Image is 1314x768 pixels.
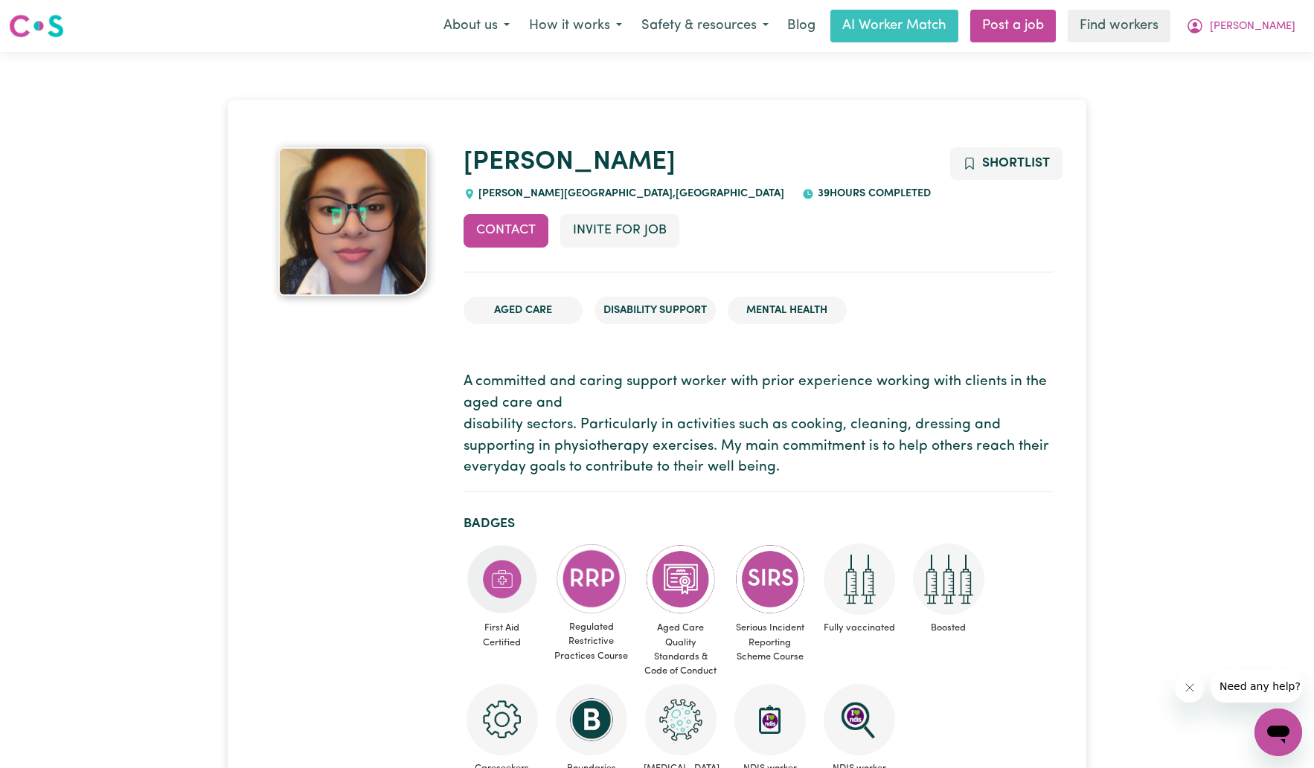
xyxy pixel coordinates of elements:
button: Add to shortlist [950,147,1063,180]
a: Blog [778,10,824,42]
a: Gaby Kathy's profile picture' [260,147,445,296]
a: AI Worker Match [830,10,958,42]
li: Aged Care [464,297,583,325]
iframe: Message from company [1211,670,1302,703]
li: Mental Health [728,297,847,325]
span: Serious Incident Reporting Scheme Course [731,615,809,670]
a: Post a job [970,10,1056,42]
a: [PERSON_NAME] [464,149,676,175]
img: CS Academy: Boundaries in care and support work course completed [556,684,627,755]
h2: Badges [464,516,1054,532]
button: Invite for Job [560,214,679,247]
img: Gaby Kathy [278,147,427,296]
iframe: Close message [1175,673,1205,703]
li: Disability Support [594,297,716,325]
button: My Account [1176,10,1305,42]
span: [PERSON_NAME][GEOGRAPHIC_DATA] , [GEOGRAPHIC_DATA] [475,188,785,199]
img: NDIS Worker Screening Verified [824,684,895,755]
button: How it works [519,10,632,42]
a: Careseekers logo [9,9,64,43]
button: Contact [464,214,548,247]
img: CS Academy: Regulated Restrictive Practices course completed [556,543,627,614]
a: Find workers [1068,10,1170,42]
img: Care and support worker has completed First Aid Certification [467,543,538,615]
iframe: Button to launch messaging window [1254,709,1302,756]
img: Careseekers logo [9,13,64,39]
span: Regulated Restrictive Practices Course [553,614,630,669]
p: A committed and caring support worker with prior experience working with clients in the aged care... [464,372,1054,479]
img: Care and support worker has received booster dose of COVID-19 vaccination [913,543,984,615]
img: CS Academy: Introduction to NDIS Worker Training course completed [734,684,806,755]
span: Shortlist [982,157,1050,170]
span: 39 hours completed [814,188,931,199]
img: CS Academy: Aged Care Quality Standards & Code of Conduct course completed [645,543,717,615]
button: Safety & resources [632,10,778,42]
button: About us [434,10,519,42]
img: CS Academy: COVID-19 Infection Control Training course completed [645,684,717,755]
span: Boosted [910,615,987,641]
img: CS Academy: Serious Incident Reporting Scheme course completed [734,543,806,615]
img: CS Academy: Careseekers Onboarding course completed [467,684,538,755]
span: Fully vaccinated [821,615,898,641]
span: First Aid Certified [464,615,541,655]
span: [PERSON_NAME] [1210,19,1295,35]
span: Aged Care Quality Standards & Code of Conduct [642,615,720,684]
img: Care and support worker has received 2 doses of COVID-19 vaccine [824,543,895,615]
